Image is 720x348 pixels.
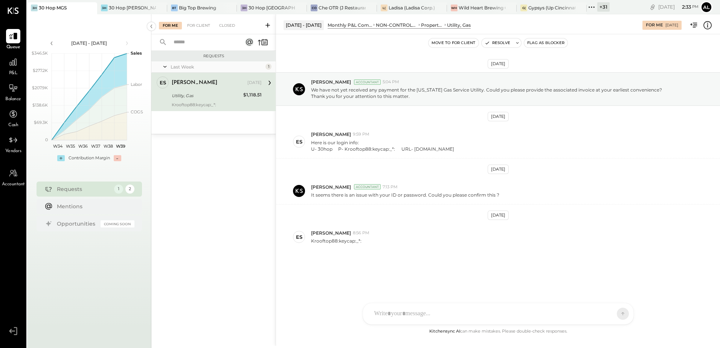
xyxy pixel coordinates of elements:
div: NON-CONTROLLABLE EXPENSES [376,22,417,28]
div: Requests [57,185,110,193]
div: 30 Hop [GEOGRAPHIC_DATA] [249,5,296,11]
div: Wild Heart Brewing Company [459,5,506,11]
div: Ladisa (Ladisa Corp.) - Ignite [389,5,436,11]
a: Accountant [0,166,26,188]
div: ES [160,79,166,86]
div: [DATE] [665,23,678,28]
span: [PERSON_NAME] [311,230,351,236]
text: W37 [91,143,100,149]
div: Coming Soon [101,220,134,227]
span: 5:04 PM [383,79,399,85]
p: We have not yet received any payment for the [US_STATE] Gas Service Utility. Could you please pro... [311,87,662,99]
text: $138.6K [32,102,48,108]
div: Accountant [354,184,381,189]
div: U- 30hop P- Krooftop88:keycap:_*: URL- [DOMAIN_NAME] [311,146,454,152]
div: Che OTR (J Restaurant LLC) - Ignite [319,5,366,11]
div: 30 Hop [PERSON_NAME] Summit [109,5,156,11]
text: Sales [131,50,142,56]
div: 3H [101,5,108,11]
div: L( [381,5,387,11]
span: 7:13 PM [383,184,398,190]
div: 1 [114,185,123,194]
span: 8:56 PM [353,230,369,236]
text: COGS [131,109,143,114]
div: [DATE] [658,3,699,11]
div: Monthly P&L Comparison [328,22,372,28]
div: [DATE] - [DATE] [57,40,121,46]
div: Utility, Gas [447,22,471,28]
button: Al [700,1,712,13]
div: For Me [646,22,663,28]
text: 0 [45,137,48,142]
button: Flag as Blocker [524,38,567,47]
div: CO [311,5,317,11]
text: $277.2K [33,68,48,73]
p: Krooftop88:keycap:_*: [311,238,362,244]
div: [DATE] [488,112,509,121]
span: Queue [6,44,20,51]
div: [DATE] [488,211,509,220]
span: Vendors [5,148,21,155]
span: Cash [8,122,18,129]
div: [DATE] - [DATE] [284,20,324,30]
div: Last Week [171,64,264,70]
div: - [114,155,121,161]
div: 3H [241,5,247,11]
div: + [57,155,65,161]
text: $346.5K [32,50,48,56]
button: Resolve [482,38,513,47]
div: [PERSON_NAME] [172,79,217,87]
span: Accountant [2,181,25,188]
a: Vendors [0,133,26,155]
div: [DATE] [247,80,262,86]
span: [PERSON_NAME] [311,184,351,190]
div: For Me [159,22,182,29]
text: W38 [103,143,113,149]
text: Labor [131,82,142,87]
div: [DATE] [488,59,509,69]
div: copy link [649,3,656,11]
span: [PERSON_NAME] [311,79,351,85]
span: Balance [5,96,21,103]
a: P&L [0,55,26,77]
text: W34 [53,143,63,149]
div: + 31 [597,2,610,12]
div: Gypsys (Up Cincinnati LLC) - Ignite [528,5,575,11]
span: [PERSON_NAME] [311,131,351,137]
span: P&L [9,70,18,77]
div: Krooftop88:keycap:_*: [172,102,262,107]
text: W35 [66,143,75,149]
button: Move to for client [429,38,479,47]
div: For Client [183,22,214,29]
div: Accountant [354,79,381,85]
span: 9:59 PM [353,131,369,137]
div: [DATE] [488,165,509,174]
a: Balance [0,81,26,103]
text: $207.9K [32,85,48,90]
div: WH [451,5,458,11]
p: It seems there is an issue with your ID or password. Could you please confirm this ? [311,192,499,198]
p: Here is our login info: [311,139,454,152]
div: Contribution Margin [69,155,110,161]
div: G( [520,5,527,11]
div: Closed [215,22,239,29]
div: Requests [155,53,272,59]
div: Mentions [57,203,131,210]
div: 2 [125,185,134,194]
div: Utility, Gas [172,92,241,99]
text: $69.3K [34,120,48,125]
div: $1,118.51 [243,91,262,99]
div: Property Expenses [421,22,443,28]
div: 3H [31,5,38,11]
div: Opportunities [57,220,97,227]
text: W39 [116,143,125,149]
div: BT [171,5,178,11]
a: Cash [0,107,26,129]
div: ES [296,234,302,241]
text: W36 [78,143,87,149]
div: 30 Hop MGS [39,5,67,11]
a: Queue [0,29,26,51]
div: ES [296,138,302,145]
div: Big Top Brewing [179,5,216,11]
div: 1 [265,64,272,70]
